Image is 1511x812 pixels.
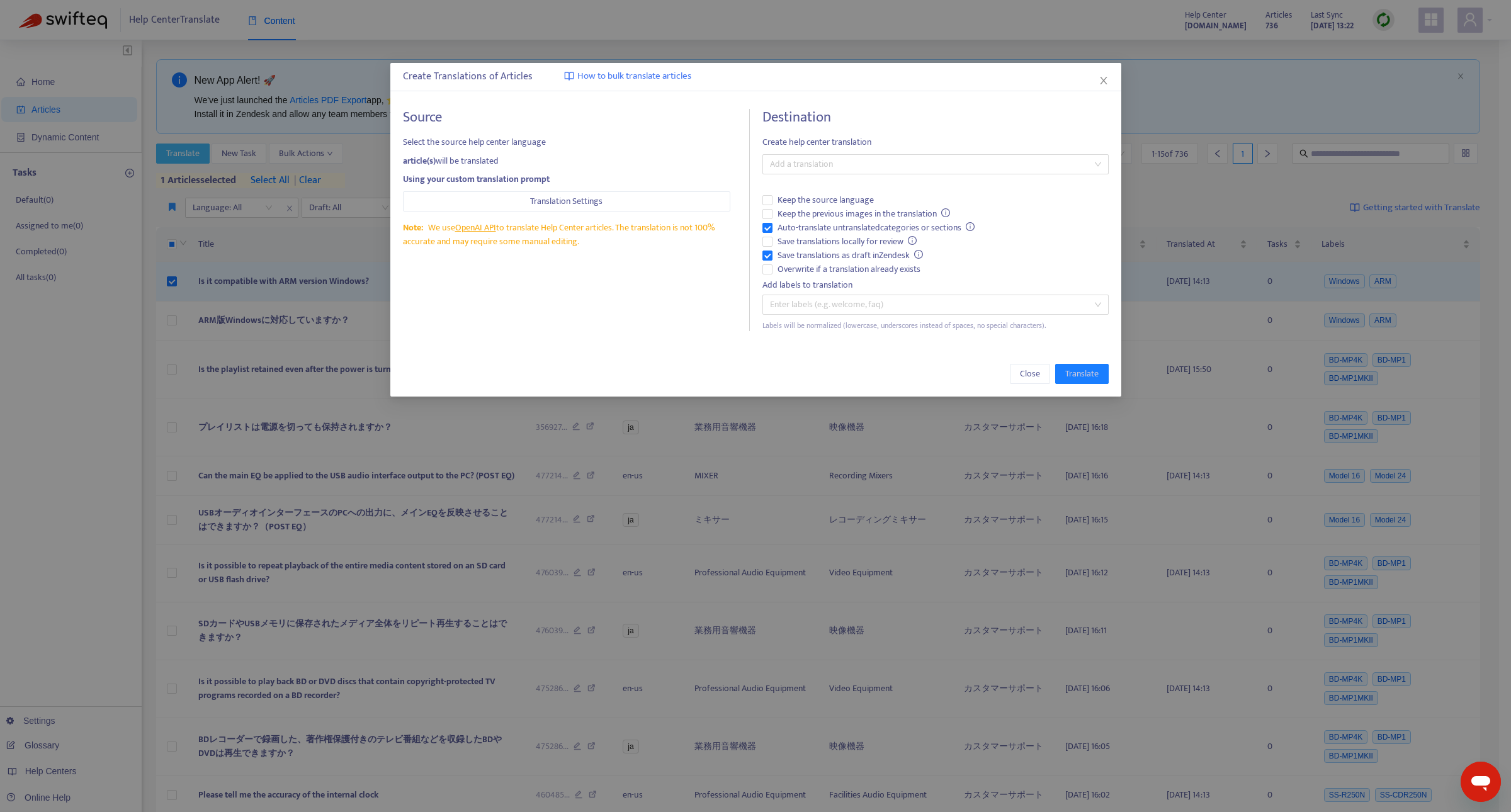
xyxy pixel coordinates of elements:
[403,135,730,149] span: Select the source help center language
[403,172,730,186] div: Using your custom translation prompt
[966,222,975,231] span: info-circle
[772,262,925,276] span: Overwrite if a translation already exists
[564,71,574,81] img: image-link
[914,250,923,259] span: info-circle
[455,220,495,235] a: OpenAI API
[762,278,1108,292] div: Add labels to translation
[1010,364,1050,384] button: Close
[772,221,980,235] span: Auto-translate untranslated categories or sections
[762,135,1108,149] span: Create help center translation
[772,193,878,207] span: Keep the source language
[403,69,1109,84] div: Create Translations of Articles
[1461,762,1501,802] iframe: メッセージングウィンドウを開くボタン
[772,207,955,221] span: Keep the previous images in the translation
[1020,367,1040,381] span: Close
[403,191,730,211] button: Translation Settings
[772,249,928,262] span: Save translations as draft in Zendesk
[908,236,917,245] span: info-circle
[1055,364,1109,384] button: Translate
[403,220,423,235] span: Note:
[403,221,730,249] div: We use to translate Help Center articles. The translation is not 100% accurate and may require so...
[762,109,1108,126] h4: Destination
[564,69,691,84] a: How to bulk translate articles
[530,195,603,208] span: Translation Settings
[403,154,730,168] div: will be translated
[772,235,922,249] span: Save translations locally for review
[941,208,950,217] span: info-circle
[1099,76,1109,86] span: close
[403,154,436,168] strong: article(s)
[762,320,1108,332] div: Labels will be normalized (lowercase, underscores instead of spaces, no special characters).
[577,69,691,84] span: How to bulk translate articles
[1097,74,1111,87] button: Close
[403,109,730,126] h4: Source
